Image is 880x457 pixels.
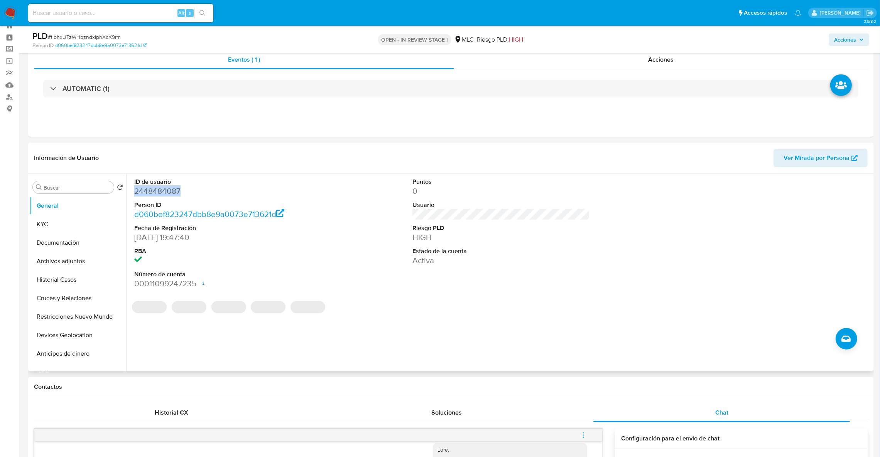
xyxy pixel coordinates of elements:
dd: 2448484087 [134,186,312,197]
button: search-icon [194,8,210,18]
h1: Contactos [34,383,868,391]
dt: Fecha de Registración [134,224,312,232]
button: Ver Mirada por Persona [774,149,868,167]
button: KYC [30,215,126,234]
dt: Estado de la cuenta [412,247,590,255]
button: Anticipos de dinero [30,344,126,363]
b: PLD [32,30,48,42]
dt: Número de cuenta [134,270,312,279]
a: d060bef823247dbb8e9a0073e713621d [134,208,284,220]
span: Historial CX [155,408,188,417]
div: MLC [454,35,474,44]
span: # tIbhxUTzWHbzndxiphXcX9rm [48,33,121,41]
button: Documentación [30,234,126,252]
dt: Puntos [412,178,590,186]
span: Acciones [648,55,674,64]
dd: 0 [412,186,590,197]
span: Soluciones [431,408,462,417]
p: OPEN - IN REVIEW STAGE I [378,34,451,45]
button: Historial Casos [30,271,126,289]
span: HIGH [509,35,523,44]
dt: ID de usuario [134,178,312,186]
b: Person ID [32,42,54,49]
span: Acciones [834,34,856,46]
span: Chat [715,408,728,417]
span: Riesgo PLD: [477,35,523,44]
dd: [DATE] 19:47:40 [134,232,312,243]
dt: Person ID [134,201,312,209]
span: Eventos ( 1 ) [228,55,260,64]
a: d060bef823247dbb8e9a0073e713621d [55,42,147,49]
button: Cruces y Relaciones [30,289,126,307]
button: Buscar [36,184,42,190]
a: Salir [866,9,874,17]
dd: 00011099247235 [134,278,312,289]
h3: Configuración para el envío de chat [621,435,861,442]
dd: Activa [412,255,590,266]
span: Alt [178,9,184,17]
input: Buscar usuario o caso... [28,8,213,18]
span: s [189,9,191,17]
h1: Información de Usuario [34,154,99,162]
button: CBT [30,363,126,381]
button: Devices Geolocation [30,326,126,344]
a: Notificaciones [795,10,801,16]
p: agustina.godoy@mercadolibre.com [820,9,863,17]
span: Ver Mirada por Persona [784,149,850,167]
button: Restricciones Nuevo Mundo [30,307,126,326]
input: Buscar [44,184,111,191]
button: menu-action [571,426,596,444]
dt: Usuario [412,201,590,209]
span: 3.158.0 [864,18,876,24]
h3: AUTOMATIC (1) [62,84,110,93]
dt: Riesgo PLD [412,224,590,232]
button: Archivos adjuntos [30,252,126,271]
button: Volver al orden por defecto [117,184,123,193]
dd: HIGH [412,232,590,243]
dt: RBA [134,247,312,255]
span: Accesos rápidos [744,9,787,17]
div: AUTOMATIC (1) [43,80,858,97]
button: Acciones [829,34,869,46]
button: General [30,197,126,215]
